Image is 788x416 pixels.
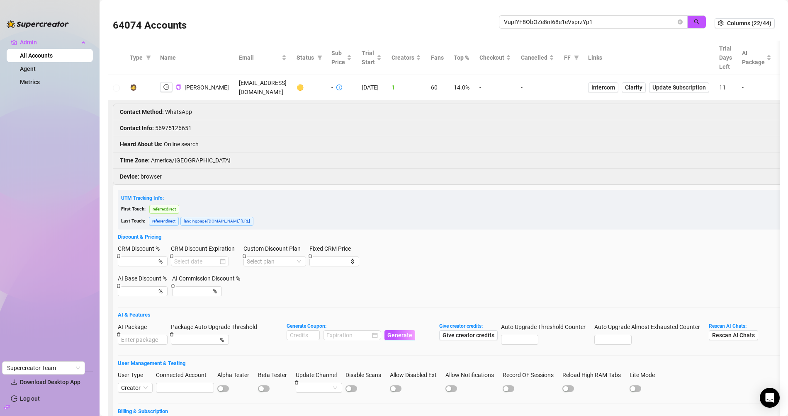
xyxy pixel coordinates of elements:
[118,274,172,283] label: AI Base Discount %
[176,84,181,90] button: Copy Account UID
[718,20,724,26] span: setting
[155,41,234,75] th: Name
[120,141,163,148] strong: Heard About Us :
[714,41,737,75] th: Trial Days Left
[7,20,69,28] img: logo-BBDzfeDw.svg
[357,75,387,100] td: [DATE]
[121,257,157,266] input: CRM Discount %
[258,385,270,392] button: Beta Tester
[392,53,414,62] span: Creators
[439,323,483,329] strong: Give creator credits:
[313,257,349,266] input: Fixed CRM Price
[591,83,615,92] span: Intercom
[11,39,17,46] span: crown
[595,335,631,344] input: Auto Upgrade Almost Exhausted Counter
[175,287,211,296] input: AI Commission Discount %
[121,195,164,201] span: UTM Tracking Info:
[160,82,173,92] button: logout
[583,41,714,75] th: Links
[516,41,559,75] th: Cancelled
[121,218,145,224] span: Last Touch:
[426,41,449,75] th: Fans
[144,51,153,64] span: filter
[20,79,40,85] a: Metrics
[4,404,10,410] span: build
[622,82,646,92] a: Clarity
[357,41,387,75] th: Trial Start
[121,383,149,392] span: Creator
[336,85,342,90] span: info-circle
[234,75,292,100] td: [EMAIL_ADDRESS][DOMAIN_NAME]
[113,19,187,32] h3: 64074 Accounts
[130,53,143,62] span: Type
[20,36,79,49] span: Admin
[709,323,747,329] strong: Rescan AI Chats:
[163,84,169,90] span: logout
[652,84,706,91] span: Update Subscription
[174,335,218,344] input: Package Auto Upgrade Threshold
[118,322,152,331] label: AI Package
[384,330,415,340] button: Generate
[326,41,357,75] th: Sub Price
[521,53,547,62] span: Cancelled
[709,330,758,340] button: Rescan AI Chats
[572,51,581,64] span: filter
[737,75,776,100] td: -
[11,379,17,385] span: download
[149,205,179,214] span: referrer : direct
[171,284,175,288] span: delete
[564,53,571,62] span: FF
[326,331,370,340] input: Expiration
[294,380,299,385] span: delete
[345,370,387,380] label: Disable Scans
[117,254,121,258] span: delete
[678,19,683,24] button: close-circle
[120,125,154,131] strong: Contact Info :
[146,55,151,60] span: filter
[239,53,280,62] span: Email
[694,19,700,25] span: search
[118,244,165,253] label: CRM Discount %
[121,287,157,296] input: AI Base Discount %
[171,244,240,253] label: CRM Discount Expiration
[588,82,618,92] a: Intercom
[174,257,218,266] input: CRM Discount Expiration
[504,17,676,27] input: Search by UID / Name / Email / Creator Username
[503,385,514,392] button: Record OF Sessions
[445,385,457,392] button: Allow Notifications
[117,332,121,336] span: delete
[297,84,304,91] span: 🟡
[120,109,164,115] strong: Contact Method :
[479,53,504,62] span: Checkout
[20,395,40,402] a: Log out
[185,84,229,91] span: [PERSON_NAME]
[316,51,324,64] span: filter
[345,385,357,392] button: Disable Scans
[649,82,709,92] button: Update Subscription
[308,254,312,258] span: delete
[503,370,559,380] label: Record OF Sessions
[516,75,559,100] td: -
[156,383,214,393] input: Connected Account
[172,274,246,283] label: AI Commission Discount %
[445,370,499,380] label: Allow Notifications
[387,41,426,75] th: Creators
[362,48,375,67] span: Trial Start
[20,379,80,385] span: Download Desktop App
[331,83,333,92] div: -
[149,217,179,226] span: referrer : direct
[449,41,474,75] th: Top %
[443,332,494,339] span: Give creator credits
[714,75,737,100] td: 11
[501,322,591,331] label: Auto Upgrade Threshold Counter
[118,335,168,345] input: AI Package
[170,254,174,258] span: delete
[760,388,780,408] div: Open Intercom Messenger
[156,370,212,380] label: Connected Account
[258,370,292,380] label: Beta Tester
[727,20,771,27] span: Columns (22/44)
[737,41,776,75] th: AI Package
[287,323,326,329] strong: Generate Coupon:
[170,332,174,336] span: delete
[120,157,150,164] strong: Time Zone :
